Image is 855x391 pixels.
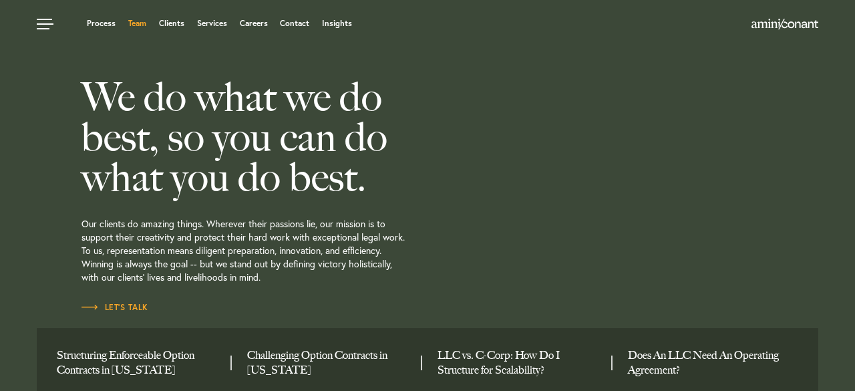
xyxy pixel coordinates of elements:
[128,19,146,27] a: Team
[322,19,352,27] a: Insights
[81,301,148,314] a: Let’s Talk
[57,348,220,378] a: Structuring Enforceable Option Contracts in Texas
[197,19,227,27] a: Services
[247,348,411,378] a: Challenging Option Contracts in Texas
[81,77,489,197] h2: We do what we do best, so you can do what you do best.
[628,348,792,378] a: Does An LLC Need An Operating Agreement?
[240,19,268,27] a: Careers
[159,19,184,27] a: Clients
[87,19,116,27] a: Process
[280,19,309,27] a: Contact
[81,303,148,311] span: Let’s Talk
[438,348,601,378] a: LLC vs. C-Corp: How Do I Structure for Scalability?
[751,19,818,29] img: Amini & Conant
[81,197,489,301] p: Our clients do amazing things. Wherever their passions lie, our mission is to support their creat...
